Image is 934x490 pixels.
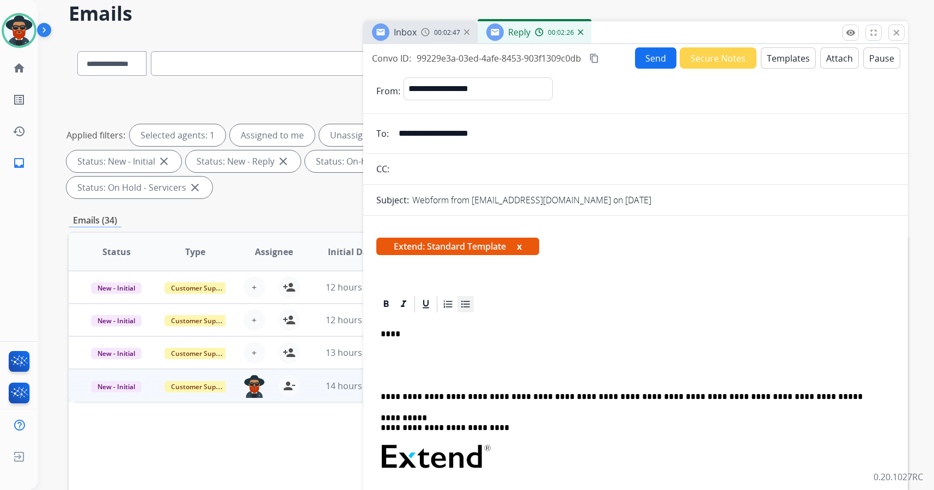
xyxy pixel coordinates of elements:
[376,162,389,176] p: CC:
[4,15,34,46] img: avatar
[91,348,142,359] span: New - Initial
[820,47,859,69] button: Attach
[761,47,816,69] button: Templates
[376,193,409,207] p: Subject:
[157,155,170,168] mat-icon: close
[283,313,296,326] mat-icon: person_add
[13,93,26,106] mat-icon: list_alt
[395,296,412,312] div: Italic
[508,26,530,38] span: Reply
[326,380,380,392] span: 14 hours ago
[13,156,26,170] mat-icon: inbox
[243,375,265,398] img: agent-avatar
[252,346,257,359] span: +
[130,124,225,146] div: Selected agents: 1
[243,342,265,364] button: +
[252,313,257,326] span: +
[372,52,411,65] p: Convo ID:
[283,281,296,294] mat-icon: person_add
[440,296,456,312] div: Ordered List
[102,245,131,258] span: Status
[91,282,142,294] span: New - Initial
[283,379,296,392] mat-icon: person_remove
[69,214,121,227] p: Emails (34)
[326,281,380,293] span: 12 hours ago
[376,238,539,255] span: Extend: Standard Template
[230,124,315,146] div: Assigned to me
[69,3,908,25] h2: Emails
[243,309,265,331] button: +
[164,381,235,392] span: Customer Support
[328,245,377,258] span: Initial Date
[188,181,202,194] mat-icon: close
[255,245,293,258] span: Assignee
[846,28,856,38] mat-icon: remove_red_eye
[326,314,380,326] span: 12 hours ago
[164,282,235,294] span: Customer Support
[252,281,257,294] span: +
[91,315,142,326] span: New - Initial
[680,47,756,69] button: Secure Notes
[164,315,235,326] span: Customer Support
[66,150,181,172] div: Status: New - Initial
[376,127,389,140] p: To:
[91,381,142,392] span: New - Initial
[869,28,878,38] mat-icon: fullscreen
[589,53,599,63] mat-icon: content_copy
[326,347,380,359] span: 13 hours ago
[66,129,125,142] p: Applied filters:
[319,124,389,146] div: Unassigned
[892,28,901,38] mat-icon: close
[412,193,651,207] p: Webform from [EMAIL_ADDRESS][DOMAIN_NAME] on [DATE]
[517,240,522,253] button: x
[376,84,400,98] p: From:
[863,47,900,69] button: Pause
[417,52,581,64] span: 99229e3a-03ed-4afe-8453-903f1309c0db
[394,26,417,38] span: Inbox
[185,245,205,258] span: Type
[277,155,290,168] mat-icon: close
[548,28,574,37] span: 00:02:26
[164,348,235,359] span: Customer Support
[457,296,474,312] div: Bullet List
[378,296,394,312] div: Bold
[305,150,447,172] div: Status: On-hold – Internal
[434,28,460,37] span: 00:02:47
[635,47,676,69] button: Send
[13,125,26,138] mat-icon: history
[874,470,923,483] p: 0.20.1027RC
[243,276,265,298] button: +
[186,150,301,172] div: Status: New - Reply
[418,296,434,312] div: Underline
[13,62,26,75] mat-icon: home
[283,346,296,359] mat-icon: person_add
[66,177,212,198] div: Status: On Hold - Servicers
